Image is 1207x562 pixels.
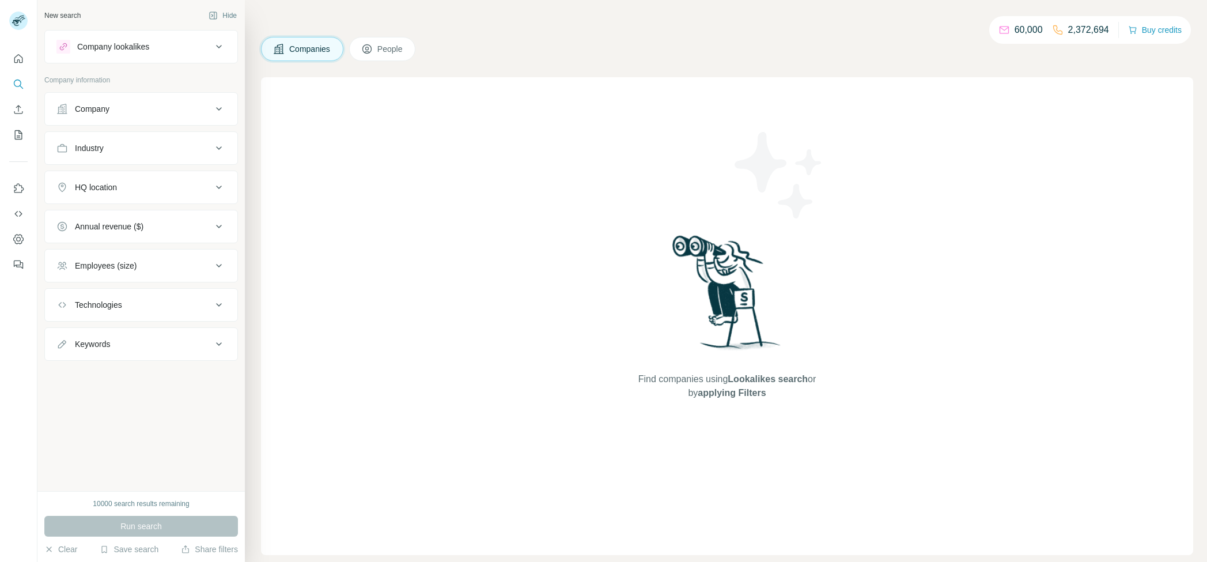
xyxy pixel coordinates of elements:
div: Technologies [75,299,122,311]
div: Annual revenue ($) [75,221,143,232]
span: People [377,43,404,55]
button: Enrich CSV [9,99,28,120]
button: Technologies [45,291,237,319]
button: Feedback [9,254,28,275]
button: Save search [100,544,158,555]
p: 2,372,694 [1068,23,1109,37]
h4: Search [261,14,1193,30]
button: Use Surfe API [9,203,28,224]
img: Surfe Illustration - Woman searching with binoculars [667,232,787,361]
span: Lookalikes search [728,374,808,384]
span: Companies [289,43,331,55]
button: Hide [200,7,245,24]
button: Employees (size) [45,252,237,280]
div: Keywords [75,338,110,350]
button: Quick start [9,48,28,69]
button: Clear [44,544,77,555]
div: Employees (size) [75,260,137,271]
button: Search [9,74,28,95]
p: 60,000 [1015,23,1043,37]
div: Company lookalikes [77,41,149,52]
div: Company [75,103,109,115]
img: Surfe Illustration - Stars [727,123,831,227]
div: Industry [75,142,104,154]
span: applying Filters [698,388,766,398]
button: Company [45,95,237,123]
button: HQ location [45,173,237,201]
span: Find companies using or by [635,372,819,400]
button: Buy credits [1128,22,1182,38]
div: 10000 search results remaining [93,499,189,509]
div: New search [44,10,81,21]
button: Dashboard [9,229,28,250]
button: Annual revenue ($) [45,213,237,240]
button: Keywords [45,330,237,358]
div: HQ location [75,182,117,193]
button: Share filters [181,544,238,555]
p: Company information [44,75,238,85]
button: Use Surfe on LinkedIn [9,178,28,199]
button: My lists [9,125,28,145]
button: Company lookalikes [45,33,237,61]
button: Industry [45,134,237,162]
